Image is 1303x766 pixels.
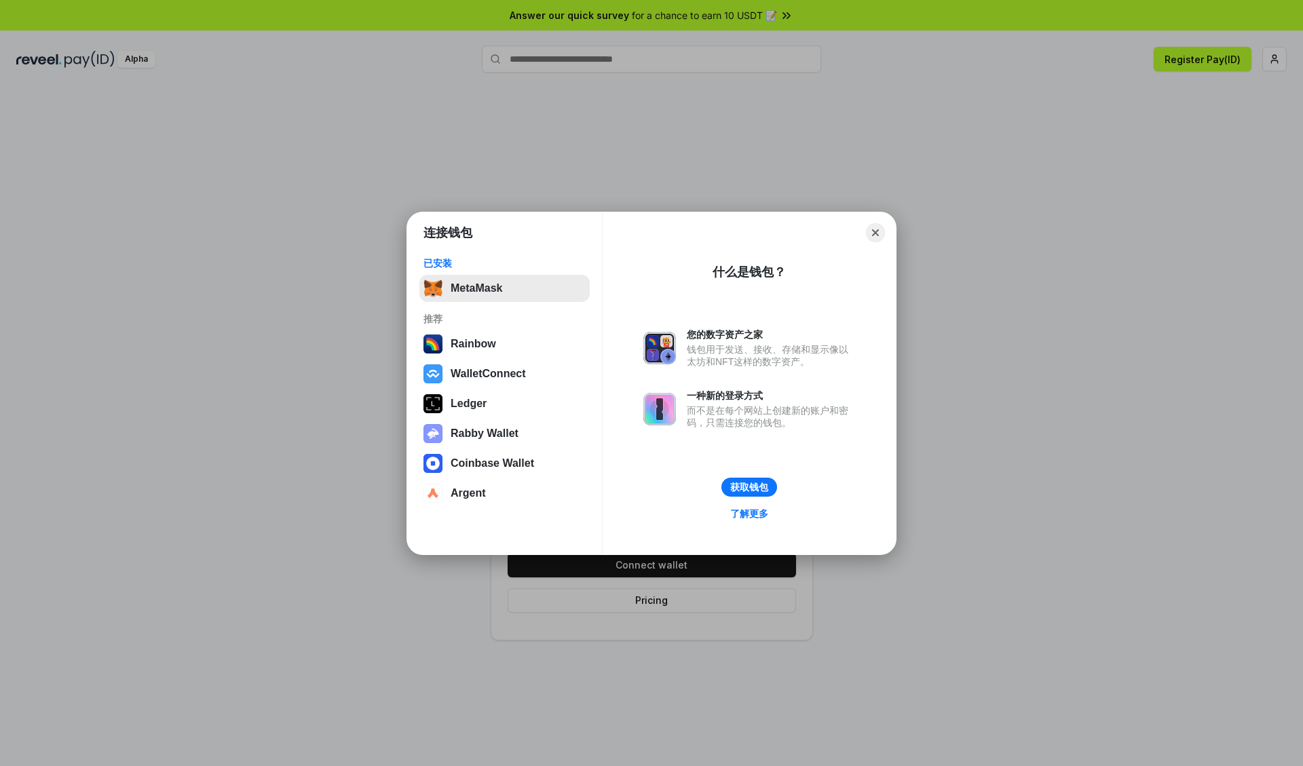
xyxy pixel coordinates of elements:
[713,264,786,280] div: 什么是钱包？
[423,279,442,298] img: svg+xml,%3Csvg%20fill%3D%22none%22%20height%3D%2233%22%20viewBox%3D%220%200%2035%2033%22%20width%...
[423,313,586,325] div: 推荐
[451,282,502,294] div: MetaMask
[419,390,590,417] button: Ledger
[643,332,676,364] img: svg+xml,%3Csvg%20xmlns%3D%22http%3A%2F%2Fwww.w3.org%2F2000%2Fsvg%22%20fill%3D%22none%22%20viewBox...
[643,393,676,425] img: svg+xml,%3Csvg%20xmlns%3D%22http%3A%2F%2Fwww.w3.org%2F2000%2Fsvg%22%20fill%3D%22none%22%20viewBox...
[419,420,590,447] button: Rabby Wallet
[687,328,855,341] div: 您的数字资产之家
[423,484,442,503] img: svg+xml,%3Csvg%20width%3D%2228%22%20height%3D%2228%22%20viewBox%3D%220%200%2028%2028%22%20fill%3D...
[423,364,442,383] img: svg+xml,%3Csvg%20width%3D%2228%22%20height%3D%2228%22%20viewBox%3D%220%200%2028%2028%22%20fill%3D...
[722,505,776,522] a: 了解更多
[423,454,442,473] img: svg+xml,%3Csvg%20width%3D%2228%22%20height%3D%2228%22%20viewBox%3D%220%200%2028%2028%22%20fill%3D...
[451,427,518,440] div: Rabby Wallet
[451,487,486,499] div: Argent
[419,360,590,387] button: WalletConnect
[419,480,590,507] button: Argent
[730,481,768,493] div: 获取钱包
[687,404,855,429] div: 而不是在每个网站上创建新的账户和密码，只需连接您的钱包。
[451,368,526,380] div: WalletConnect
[687,343,855,368] div: 钱包用于发送、接收、存储和显示像以太坊和NFT这样的数字资产。
[730,508,768,520] div: 了解更多
[419,450,590,477] button: Coinbase Wallet
[419,275,590,302] button: MetaMask
[721,478,777,497] button: 获取钱包
[866,223,885,242] button: Close
[451,398,487,410] div: Ledger
[419,330,590,358] button: Rainbow
[451,338,496,350] div: Rainbow
[451,457,534,470] div: Coinbase Wallet
[687,389,855,402] div: 一种新的登录方式
[423,424,442,443] img: svg+xml,%3Csvg%20xmlns%3D%22http%3A%2F%2Fwww.w3.org%2F2000%2Fsvg%22%20fill%3D%22none%22%20viewBox...
[423,334,442,353] img: svg+xml,%3Csvg%20width%3D%22120%22%20height%3D%22120%22%20viewBox%3D%220%200%20120%20120%22%20fil...
[423,225,472,241] h1: 连接钱包
[423,257,586,269] div: 已安装
[423,394,442,413] img: svg+xml,%3Csvg%20xmlns%3D%22http%3A%2F%2Fwww.w3.org%2F2000%2Fsvg%22%20width%3D%2228%22%20height%3...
